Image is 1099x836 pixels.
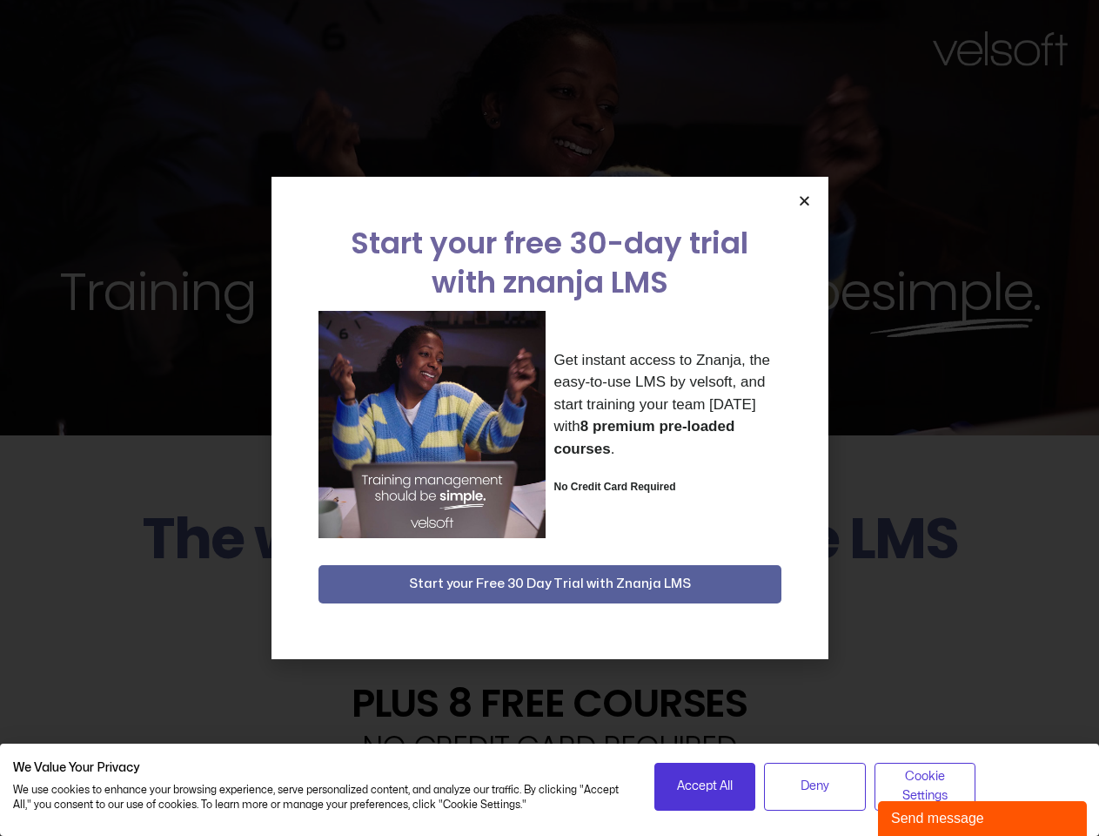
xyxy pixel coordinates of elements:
[875,763,976,811] button: Adjust cookie preferences
[318,565,781,603] button: Start your Free 30 Day Trial with Znanja LMS
[554,481,676,493] strong: No Credit Card Required
[798,194,811,207] a: Close
[654,763,756,811] button: Accept all cookies
[318,311,546,538] img: a woman sitting at her laptop dancing
[554,349,781,461] p: Get instant access to Znanja, the easy-to-use LMS by velsoft, and start training your team [DATE]...
[764,763,866,811] button: Deny all cookies
[886,767,965,806] span: Cookie Settings
[409,574,691,595] span: Start your Free 30 Day Trial with Znanja LMS
[318,224,781,302] h2: Start your free 30-day trial with znanja LMS
[801,777,829,796] span: Deny
[554,418,735,457] strong: 8 premium pre-loaded courses
[878,798,1090,836] iframe: chat widget
[677,777,733,796] span: Accept All
[13,783,628,812] p: We use cookies to enhance your browsing experience, serve personalized content, and analyze our t...
[13,760,628,776] h2: We Value Your Privacy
